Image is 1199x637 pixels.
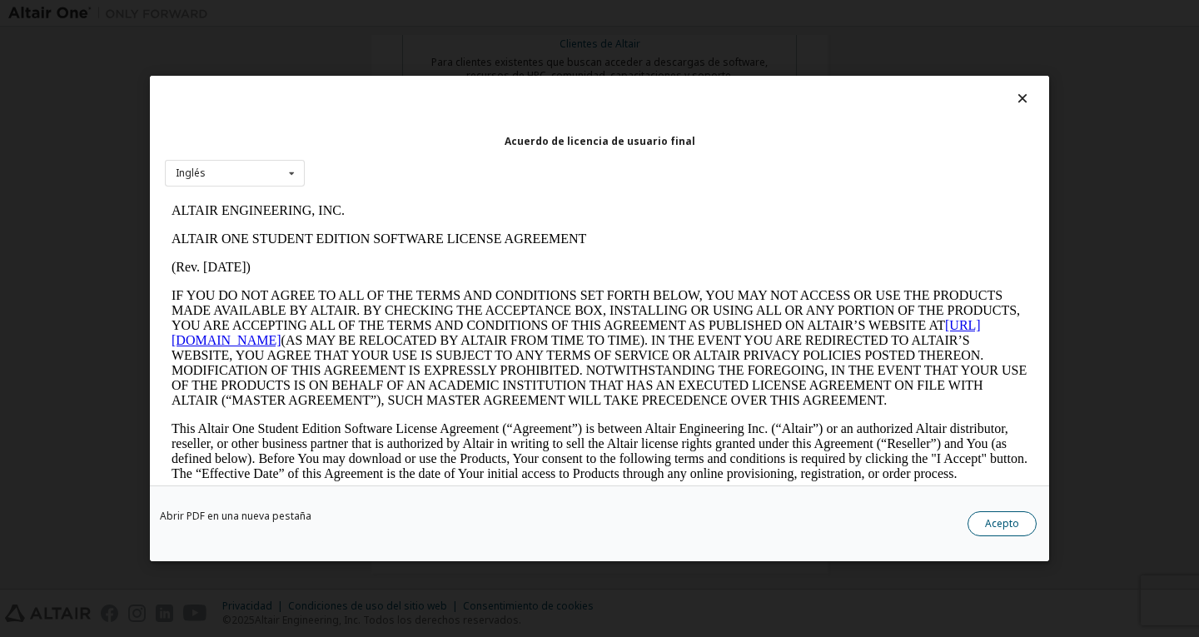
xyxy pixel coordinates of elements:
button: Acepto [968,511,1037,536]
p: (Rev. [DATE]) [7,63,863,78]
p: ALTAIR ONE STUDENT EDITION SOFTWARE LICENSE AGREEMENT [7,35,863,50]
p: This Altair One Student Edition Software License Agreement (“Agreement”) is between Altair Engine... [7,225,863,285]
font: Inglés [176,166,206,180]
font: Acepto [985,516,1019,530]
font: Acuerdo de licencia de usuario final [505,134,695,148]
font: Abrir PDF en una nueva pestaña [160,509,311,523]
p: IF YOU DO NOT AGREE TO ALL OF THE TERMS AND CONDITIONS SET FORTH BELOW, YOU MAY NOT ACCESS OR USE... [7,92,863,212]
a: Abrir PDF en una nueva pestaña [160,511,311,521]
p: ALTAIR ENGINEERING, INC. [7,7,863,22]
a: [URL][DOMAIN_NAME] [7,122,816,151]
